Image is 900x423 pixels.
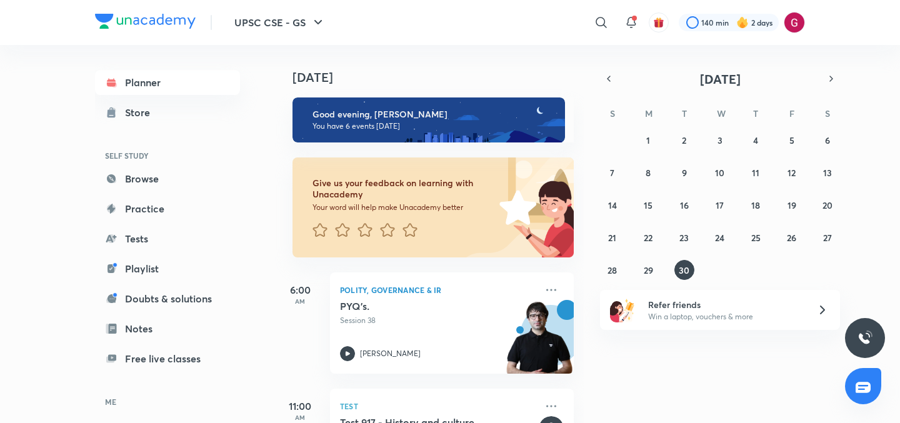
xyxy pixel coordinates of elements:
button: September 14, 2025 [602,195,622,215]
img: evening [292,97,565,142]
p: AM [275,414,325,421]
h5: 11:00 [275,399,325,414]
abbr: September 19, 2025 [787,199,796,211]
a: Free live classes [95,346,240,371]
button: September 22, 2025 [638,227,658,247]
button: September 15, 2025 [638,195,658,215]
abbr: September 17, 2025 [716,199,724,211]
abbr: September 25, 2025 [751,232,761,244]
abbr: September 14, 2025 [608,199,617,211]
abbr: Sunday [610,107,615,119]
button: September 27, 2025 [817,227,837,247]
button: September 11, 2025 [746,162,766,182]
h6: Refer friends [648,298,802,311]
h5: PYQ’s. [340,300,496,312]
abbr: September 11, 2025 [752,167,759,179]
a: Store [95,100,240,125]
a: Tests [95,226,240,251]
a: Doubts & solutions [95,286,240,311]
button: September 21, 2025 [602,227,622,247]
p: Win a laptop, vouchers & more [648,311,802,322]
abbr: September 30, 2025 [679,264,689,276]
img: Company Logo [95,14,196,29]
button: September 10, 2025 [710,162,730,182]
a: Playlist [95,256,240,281]
button: September 26, 2025 [782,227,802,247]
abbr: September 23, 2025 [679,232,689,244]
abbr: September 13, 2025 [823,167,832,179]
button: September 9, 2025 [674,162,694,182]
a: Company Logo [95,14,196,32]
button: September 19, 2025 [782,195,802,215]
abbr: September 12, 2025 [787,167,796,179]
abbr: September 16, 2025 [680,199,689,211]
img: ttu [857,331,872,346]
button: September 16, 2025 [674,195,694,215]
a: Notes [95,316,240,341]
abbr: September 6, 2025 [825,134,830,146]
button: September 7, 2025 [602,162,622,182]
abbr: September 3, 2025 [717,134,722,146]
a: Practice [95,196,240,221]
button: September 3, 2025 [710,130,730,150]
p: Session 38 [340,315,536,326]
button: September 6, 2025 [817,130,837,150]
abbr: September 21, 2025 [608,232,616,244]
abbr: September 18, 2025 [751,199,760,211]
abbr: Wednesday [717,107,726,119]
button: September 23, 2025 [674,227,694,247]
img: Gargi Goswami [784,12,805,33]
button: September 24, 2025 [710,227,730,247]
abbr: September 1, 2025 [646,134,650,146]
abbr: September 29, 2025 [644,264,653,276]
abbr: September 7, 2025 [610,167,614,179]
abbr: September 15, 2025 [644,199,652,211]
p: Test [340,399,536,414]
p: You have 6 events [DATE] [312,121,554,131]
h6: SELF STUDY [95,145,240,166]
button: September 1, 2025 [638,130,658,150]
abbr: September 28, 2025 [607,264,617,276]
abbr: September 2, 2025 [682,134,686,146]
img: avatar [653,17,664,28]
button: September 5, 2025 [782,130,802,150]
abbr: September 9, 2025 [682,167,687,179]
button: UPSC CSE - GS [227,10,333,35]
h4: [DATE] [292,70,586,85]
abbr: September 4, 2025 [753,134,758,146]
h5: 6:00 [275,282,325,297]
button: September 2, 2025 [674,130,694,150]
abbr: September 5, 2025 [789,134,794,146]
button: September 12, 2025 [782,162,802,182]
h6: Good evening, [PERSON_NAME] [312,109,554,120]
button: September 18, 2025 [746,195,766,215]
button: September 25, 2025 [746,227,766,247]
abbr: Saturday [825,107,830,119]
p: Your word will help make Unacademy better [312,202,495,212]
p: Polity, Governance & IR [340,282,536,297]
img: feedback_image [457,157,574,257]
button: [DATE] [617,70,822,87]
span: [DATE] [700,71,741,87]
abbr: September 26, 2025 [787,232,796,244]
div: Store [125,105,157,120]
abbr: September 22, 2025 [644,232,652,244]
abbr: Thursday [753,107,758,119]
abbr: September 10, 2025 [715,167,724,179]
button: September 29, 2025 [638,260,658,280]
h6: Give us your feedback on learning with Unacademy [312,177,495,200]
abbr: September 8, 2025 [646,167,651,179]
button: September 17, 2025 [710,195,730,215]
abbr: September 20, 2025 [822,199,832,211]
a: Planner [95,70,240,95]
button: September 30, 2025 [674,260,694,280]
img: streak [736,16,749,29]
h6: ME [95,391,240,412]
abbr: Tuesday [682,107,687,119]
abbr: Friday [789,107,794,119]
button: avatar [649,12,669,32]
p: AM [275,297,325,305]
abbr: September 24, 2025 [715,232,724,244]
button: September 28, 2025 [602,260,622,280]
p: [PERSON_NAME] [360,348,421,359]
